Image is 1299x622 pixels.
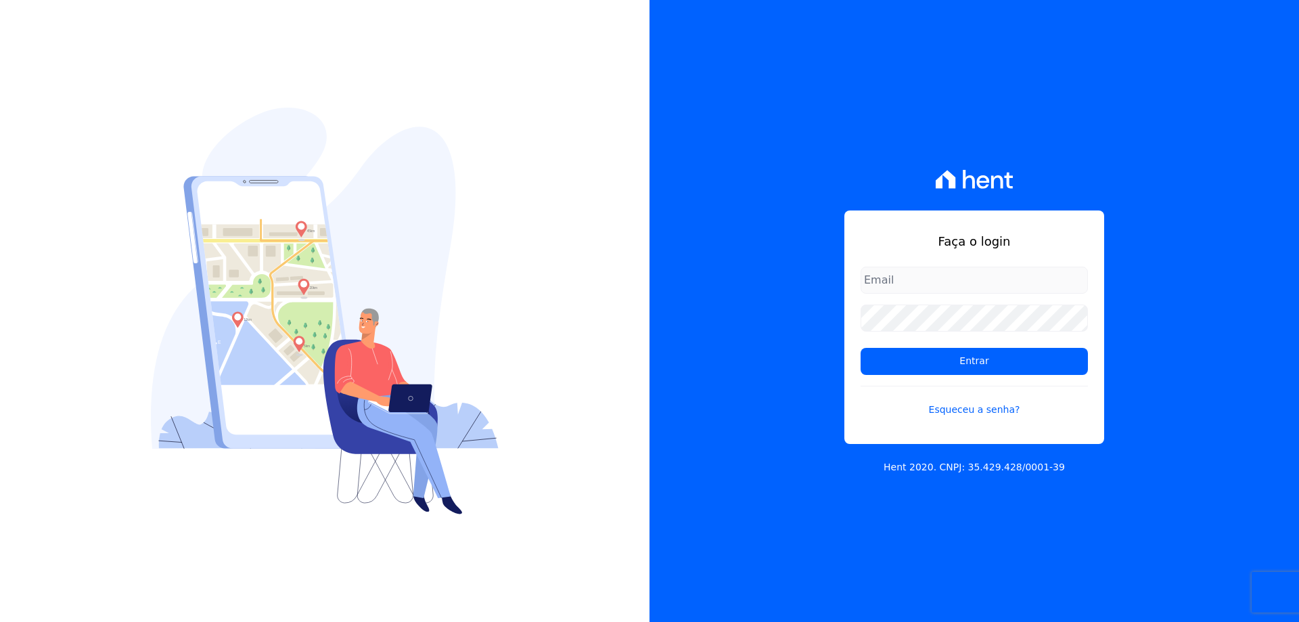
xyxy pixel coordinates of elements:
[861,267,1088,294] input: Email
[861,386,1088,417] a: Esqueceu a senha?
[861,232,1088,250] h1: Faça o login
[861,348,1088,375] input: Entrar
[884,460,1065,474] p: Hent 2020. CNPJ: 35.429.428/0001-39
[151,108,499,514] img: Login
